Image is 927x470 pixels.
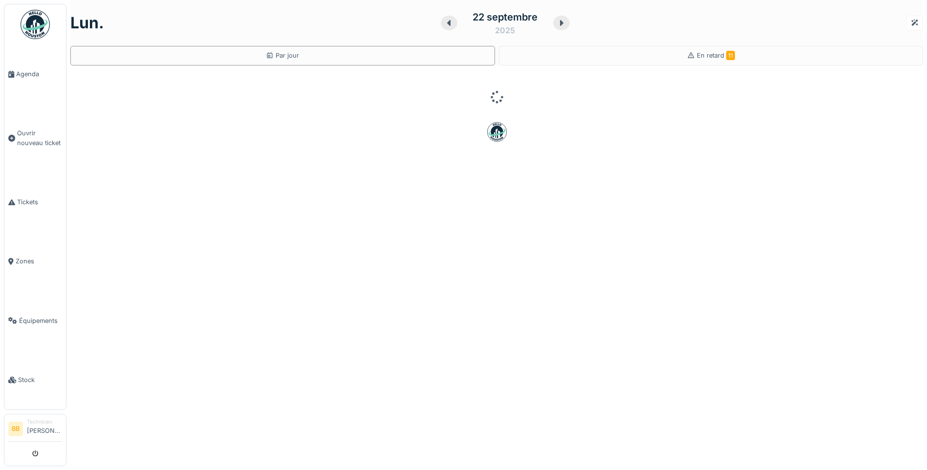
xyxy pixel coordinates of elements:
li: [PERSON_NAME] [27,418,62,439]
div: Technicien [27,418,62,426]
a: Ouvrir nouveau ticket [4,104,66,172]
a: Agenda [4,44,66,104]
span: Agenda [16,69,62,79]
span: 11 [726,51,735,60]
a: Tickets [4,172,66,232]
span: Équipements [19,316,62,325]
span: En retard [697,52,735,59]
span: Zones [16,256,62,266]
div: Par jour [266,51,299,60]
a: Équipements [4,291,66,350]
div: 2025 [495,24,515,36]
span: Stock [18,375,62,385]
img: Badge_color-CXgf-gQk.svg [21,10,50,39]
img: badge-BVDL4wpA.svg [487,122,507,142]
a: Stock [4,350,66,409]
span: Ouvrir nouveau ticket [17,128,62,147]
a: BB Technicien[PERSON_NAME] [8,418,62,442]
a: Zones [4,232,66,291]
span: Tickets [17,197,62,207]
h1: lun. [70,14,104,32]
li: BB [8,422,23,436]
div: 22 septembre [473,10,538,24]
